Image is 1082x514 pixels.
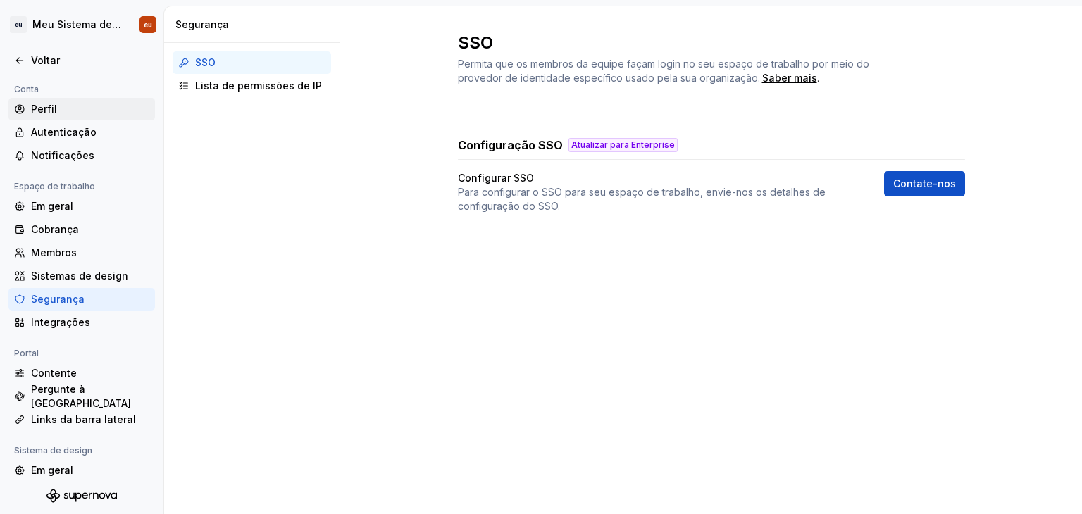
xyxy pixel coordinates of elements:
[762,72,817,84] font: Saber mais
[8,98,155,120] a: Perfil
[458,186,826,212] font: Para configurar o SSO para seu espaço de trabalho, envie-nos os detalhes de configuração do SSO.
[31,464,73,476] font: Em geral
[31,316,90,328] font: Integrações
[3,9,161,40] button: euMeu Sistema de Designeu
[8,362,155,384] a: Contente
[8,144,155,167] a: Notificações
[458,58,872,84] font: Permita que os membros da equipe façam login no seu espaço de trabalho por meio do provedor de id...
[14,84,39,94] font: Conta
[8,121,155,144] a: Autenticação
[458,138,563,152] font: Configuração SSO
[8,49,155,72] a: Voltar
[144,20,152,29] font: eu
[14,445,92,456] font: Sistema de design
[46,489,117,503] svg: Logotipo da Supernova
[31,383,131,409] font: Pergunte à [GEOGRAPHIC_DATA]
[8,459,155,482] a: Em geral
[31,270,128,282] font: Sistemas de design
[31,54,60,66] font: Voltar
[568,138,678,152] button: Atualizar para Enterprise
[173,51,331,74] a: SSO
[8,265,155,287] a: Sistemas de design
[884,171,965,196] a: Contate-nos
[31,246,77,258] font: Membros
[8,385,155,408] a: Pergunte à [GEOGRAPHIC_DATA]
[817,73,819,84] font: .
[31,149,94,161] font: Notificações
[8,195,155,218] a: Em geral
[8,242,155,264] a: Membros
[571,139,675,150] font: Atualizar para Enterprise
[32,18,149,30] font: Meu Sistema de Design
[31,200,73,212] font: Em geral
[8,218,155,241] a: Cobrança
[458,172,534,184] font: Configurar SSO
[173,75,331,97] a: Lista de permissões de IP
[195,80,322,92] font: Lista de permissões de IP
[31,293,85,305] font: Segurança
[31,413,136,425] font: Links da barra lateral
[14,181,95,192] font: Espaço de trabalho
[31,103,57,115] font: Perfil
[15,21,23,28] font: eu
[762,71,817,85] a: Saber mais
[8,288,155,311] a: Segurança
[31,126,97,138] font: Autenticação
[31,223,79,235] font: Cobrança
[8,408,155,431] a: Links da barra lateral
[458,32,493,53] font: SSO
[893,177,956,189] font: Contate-nos
[8,311,155,334] a: Integrações
[14,348,39,358] font: Portal
[31,367,77,379] font: Contente
[175,18,229,30] font: Segurança
[195,56,216,68] font: SSO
